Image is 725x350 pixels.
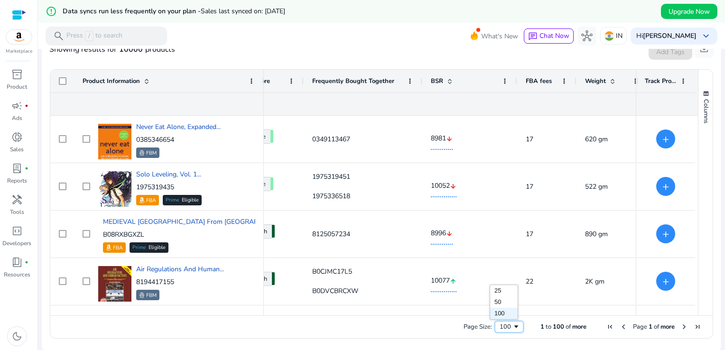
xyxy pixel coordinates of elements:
span: fiber_manual_record [25,166,28,170]
span: chat [528,32,538,41]
button: hub [577,27,596,46]
span: / [85,31,93,41]
span: Upgrade Now [669,7,710,17]
span: 100 [553,322,564,331]
h5: Data syncs run less frequently on your plan - [63,8,285,16]
div: Last Page [694,323,701,331]
p: B08RXBGXZL [103,230,296,239]
div: Page Size: [464,322,492,331]
span: more [572,322,586,331]
b: [PERSON_NAME] [643,31,697,40]
p: Developers [2,239,31,248]
mat-icon: arrow_downward [450,177,456,196]
p: 1975319435 [136,183,202,192]
p: Reports [7,176,27,185]
span: 100 [494,310,505,317]
span: code_blocks [11,225,23,237]
a: MEDIEVAL [GEOGRAPHIC_DATA] From [GEOGRAPHIC_DATA]... [103,217,296,226]
button: Upgrade Now [661,4,717,19]
span: FBA fees [526,77,552,85]
span: handyman [11,194,23,205]
span: Sales last synced on: [DATE] [201,7,285,16]
button: chatChat Now [524,28,574,44]
span: 50 [494,298,501,305]
p: Press to search [66,31,122,41]
span: fiber_manual_record [25,260,28,264]
p: Ads [12,114,22,122]
span: BSR [431,77,443,85]
button: + [656,129,675,148]
span: 10052 [431,181,450,191]
span: 54.50 [270,177,273,190]
mat-icon: arrow_downward [446,129,453,149]
span: 1 [540,322,544,331]
span: to [546,322,551,331]
div: Next Page [680,323,688,331]
span: 1 [649,322,652,331]
p: FBA [113,243,123,253]
span: more [660,322,675,331]
span: Track Product [645,77,677,85]
span: 72.02 [272,272,275,285]
a: Low - Moderate [217,177,270,191]
span: 620 gm [585,135,608,144]
span: 522 gm [585,182,608,191]
span: 17 [526,182,533,191]
div: 0349113467 [312,129,414,149]
span: 22 [526,277,533,286]
div: 1975336518 [312,186,414,206]
span: What's New [481,28,518,45]
div: Eligible [163,195,202,205]
span: search [53,30,65,42]
p: FBA [146,196,156,205]
span: 25 [494,287,501,294]
a: Air Regulations And Human... [136,265,224,274]
span: Columns [702,99,710,123]
p: Marketplace [6,48,32,55]
span: download [698,43,710,54]
div: Eligible [130,242,168,253]
div: 1975319451 [312,167,414,186]
p: 0385346654 [136,135,221,145]
span: 2K gm [585,277,604,286]
span: 890 gm [585,230,608,239]
span: Prime [132,245,146,250]
span: dark_mode [11,331,23,342]
span: hub [581,30,593,42]
span: 17 [526,135,533,144]
p: Tools [10,208,24,216]
span: Product Information [83,77,140,85]
span: 10077 [431,276,450,286]
p: Hi [636,33,697,39]
a: Moderate - High [217,224,272,239]
mat-icon: arrow_downward [446,224,453,244]
span: of [566,322,571,331]
div: 8125057234 [312,224,414,244]
span: 17 [526,230,533,239]
div: 100 [500,322,512,331]
span: Chat Now [539,31,569,40]
p: Resources [4,270,30,279]
img: amazon.svg [6,30,32,44]
button: + [656,272,675,291]
span: donut_small [11,131,23,143]
p: Sales [10,145,24,154]
img: in.svg [604,31,614,41]
div: Select Field [490,285,518,320]
span: inventory_2 [11,69,23,80]
a: Never Eat Alone, Expanded... [136,122,221,131]
div: Page Size [495,321,523,332]
a: Low - Moderate [217,129,270,144]
button: + [656,224,675,243]
p: FBM [146,148,157,158]
span: Frequently Bought Together [312,77,394,85]
span: 8996 [431,229,446,238]
div: B0CJMC17L5 [312,262,414,281]
span: of [654,322,659,331]
span: Weight [585,77,606,85]
a: Moderate - High [217,272,272,286]
p: IN [616,28,623,44]
mat-icon: arrow_upward [450,272,456,291]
